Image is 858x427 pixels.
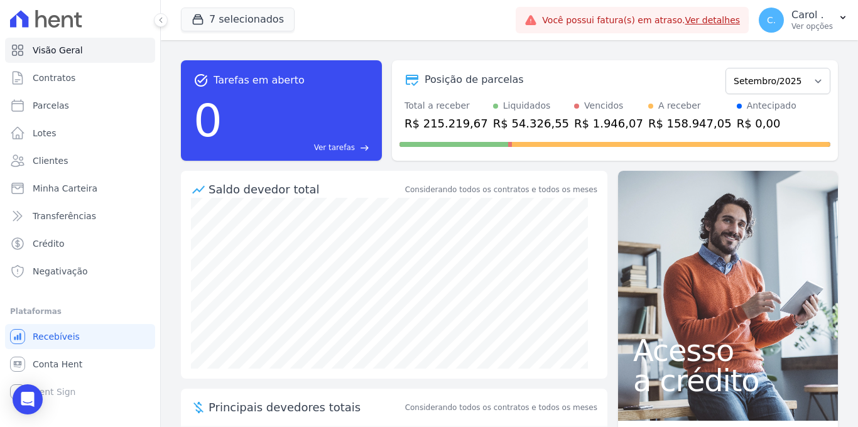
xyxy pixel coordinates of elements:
div: R$ 54.326,55 [493,115,569,132]
a: Clientes [5,148,155,173]
span: task_alt [193,73,209,88]
div: Saldo devedor total [209,181,403,198]
p: Ver opções [791,21,833,31]
div: Antecipado [747,99,796,112]
span: Transferências [33,210,96,222]
div: Liquidados [503,99,551,112]
a: Visão Geral [5,38,155,63]
span: Parcelas [33,99,69,112]
span: Acesso [633,335,823,365]
div: 0 [193,88,222,153]
span: Conta Hent [33,358,82,370]
div: A receber [658,99,701,112]
a: Contratos [5,65,155,90]
div: Posição de parcelas [425,72,524,87]
a: Negativação [5,259,155,284]
span: Considerando todos os contratos e todos os meses [405,402,597,413]
div: Total a receber [405,99,488,112]
span: a crédito [633,365,823,396]
button: C. Carol . Ver opções [749,3,858,38]
a: Lotes [5,121,155,146]
span: Crédito [33,237,65,250]
div: R$ 0,00 [737,115,796,132]
span: Clientes [33,154,68,167]
a: Ver tarefas east [227,142,369,153]
span: Recebíveis [33,330,80,343]
a: Parcelas [5,93,155,118]
span: Você possui fatura(s) em atraso. [542,14,740,27]
a: Crédito [5,231,155,256]
div: R$ 1.946,07 [574,115,643,132]
div: R$ 215.219,67 [405,115,488,132]
span: Lotes [33,127,57,139]
a: Ver detalhes [685,15,740,25]
span: Contratos [33,72,75,84]
span: Visão Geral [33,44,83,57]
a: Transferências [5,203,155,229]
span: Minha Carteira [33,182,97,195]
a: Recebíveis [5,324,155,349]
div: Considerando todos os contratos e todos os meses [405,184,597,195]
button: 7 selecionados [181,8,295,31]
span: Tarefas em aberto [214,73,305,88]
div: Open Intercom Messenger [13,384,43,414]
p: Carol . [791,9,833,21]
div: Plataformas [10,304,150,319]
div: R$ 158.947,05 [648,115,732,132]
span: Ver tarefas [314,142,355,153]
span: C. [767,16,776,24]
span: Principais devedores totais [209,399,403,416]
span: east [360,143,369,153]
div: Vencidos [584,99,623,112]
span: Negativação [33,265,88,278]
a: Conta Hent [5,352,155,377]
a: Minha Carteira [5,176,155,201]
